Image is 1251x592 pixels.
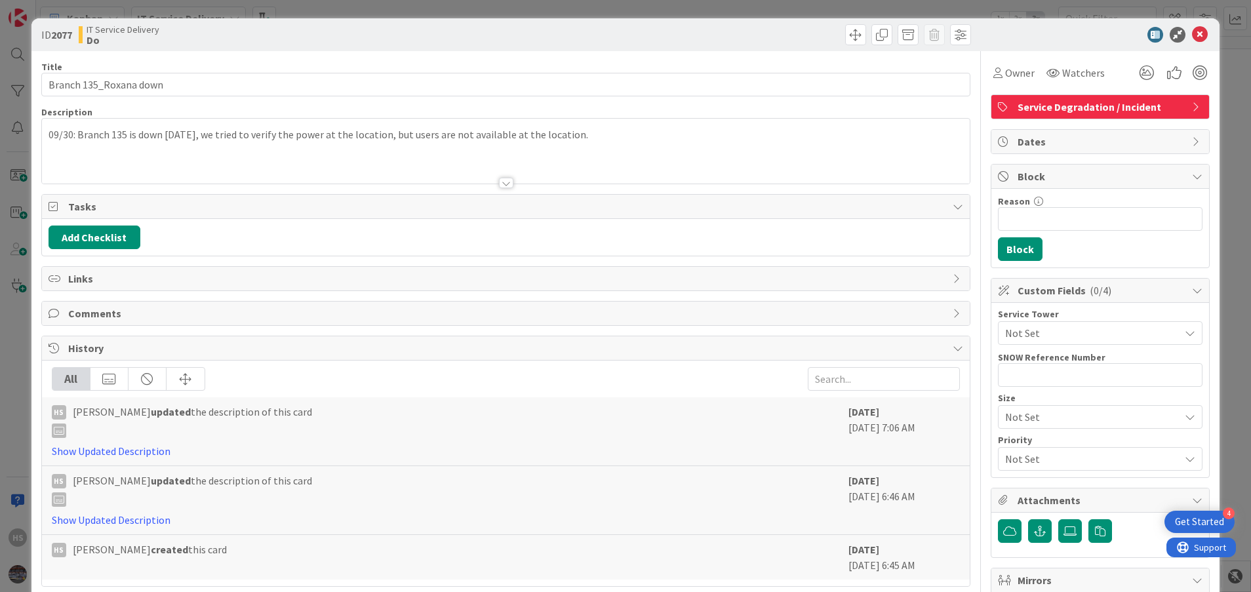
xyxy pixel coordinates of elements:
input: type card name here... [41,73,971,96]
span: Dates [1018,134,1185,149]
b: [DATE] [848,543,879,556]
label: Reason [998,195,1030,207]
b: created [151,543,188,556]
span: Not Set [1005,408,1173,426]
span: Support [28,2,60,18]
span: Description [41,106,92,118]
a: Show Updated Description [52,513,170,526]
input: Search... [808,367,960,391]
span: Comments [68,306,947,321]
div: Priority [998,435,1202,444]
span: IT Service Delivery [87,24,159,35]
div: HS [52,543,66,557]
div: [DATE] 6:45 AM [848,542,960,573]
div: Get Started [1175,515,1224,528]
div: HS [52,474,66,488]
span: Links [68,271,947,286]
b: 2077 [51,28,72,41]
span: ( 0/4 ) [1090,284,1111,297]
span: Block [1018,168,1185,184]
span: Mirrors [1018,572,1185,588]
b: [DATE] [848,405,879,418]
span: Watchers [1062,65,1105,81]
span: Not Set [1005,450,1173,468]
label: SNOW Reference Number [998,351,1105,363]
p: 09/30: Branch 135 is down [DATE], we tried to verify the power at the location, but users are not... [49,127,964,142]
span: Attachments [1018,492,1185,508]
span: [PERSON_NAME] this card [73,542,227,557]
span: [PERSON_NAME] the description of this card [73,473,312,507]
div: [DATE] 6:46 AM [848,473,960,528]
div: [DATE] 7:06 AM [848,404,960,459]
b: [DATE] [848,474,879,487]
div: Service Tower [998,309,1202,319]
b: Do [87,35,159,45]
span: Not Set [1005,325,1180,341]
span: Owner [1005,65,1035,81]
div: Open Get Started checklist, remaining modules: 4 [1164,511,1235,533]
div: All [52,368,90,390]
div: Size [998,393,1202,403]
div: HS [52,405,66,420]
span: ID [41,27,72,43]
a: Show Updated Description [52,444,170,458]
div: 4 [1223,507,1235,519]
span: Tasks [68,199,947,214]
label: Title [41,61,62,73]
span: Custom Fields [1018,283,1185,298]
span: [PERSON_NAME] the description of this card [73,404,312,438]
b: updated [151,405,191,418]
span: Service Degradation / Incident [1018,99,1185,115]
button: Block [998,237,1042,261]
span: History [68,340,947,356]
button: Add Checklist [49,226,140,249]
b: updated [151,474,191,487]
